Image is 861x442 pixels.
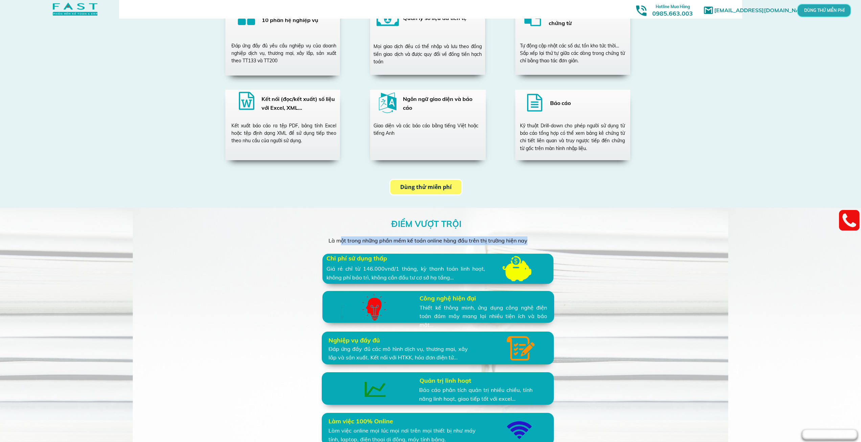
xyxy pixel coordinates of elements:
h3: Làm việc 100% Online [328,417,395,426]
div: Giao diện và các báo cáo bằng tiếng Việt hoặc tiếng Anh [373,122,478,137]
h3: 0985.663.003 [645,2,700,17]
p: Dùng thử miễn phí [390,180,461,194]
h3: Công nghệ hiện đại [420,294,526,303]
h3: Kết nối (đọc/kết xuất) số liệu với Excel, XML… [262,95,336,112]
div: Kết xuất báo cáo ra tệp PDF, bảng tính Excel hoặc tệp định dạng XML để sử dụng tiếp theo theo nhu... [231,122,336,145]
div: Đáp ứng đầy đủ các mô hình dịch vụ, thương mại, xây lắp và sản xuất. Kết nối với HTKK, hóa đơn đi... [328,345,468,362]
h3: Chi phí sử dụng thấp [326,254,390,264]
h3: Ngôn ngữ giao diện và báo cáo [403,95,478,112]
div: Đáp ứng đầy đủ yêu cầu nghiệp vụ của doanh nghiệp dịch vụ, thương mại, xây lắp, sản xuất theo TT1... [231,42,336,65]
h3: Báo cáo [550,99,625,108]
div: Báo cáo phân tích quản trị nhiều chiều, tính năng linh hoạt, giao tiếp tốt với excel… [419,386,533,403]
h3: Quản trị linh hoạt [420,376,475,386]
h3: 10 phân hệ nghiệp vụ [262,16,332,25]
span: Hotline Mua Hàng [656,4,690,9]
div: Thiết kế thông minh, ứng dụng công nghệ điện toán đám mây mang lại nhiều tiện ích và bảo mật… [420,303,547,330]
div: Là một trong những phần mềm kế toán online hàng đầu trên thị trường hiện nay [328,236,533,245]
div: Giá rẻ chỉ từ 146.000vnđ/1 tháng, kỳ thanh toán linh hoạt, không phí bảo trì, không cần đầu tư cơ... [326,265,485,282]
h3: ĐIỂM VƯỢT TRỘI [391,217,465,231]
div: Tự động cập nhật các số dư, tồn kho tức thời… Sắp xếp lại thứ tự giữa các dòng trong chứng từ chỉ... [520,42,625,65]
h1: [EMAIL_ADDRESS][DOMAIN_NAME] [714,6,814,15]
div: Mọi giao dịch đều có thể nhập và lưu theo đồng tiền giao dịch và được quy đổi về đồng tiền hạch toán [373,43,482,65]
h3: Quản lý giao dịch, cập nhật chứng từ [549,10,635,27]
h3: Nghiệp vụ đầy đủ [328,336,414,345]
p: DÙNG THỬ MIỄN PHÍ [816,8,832,12]
div: Kỹ thuật Drill-down cho phép người sử dụng từ báo cáo tổng hợp có thể xem bảng kê chứng từ chi ti... [520,122,625,152]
